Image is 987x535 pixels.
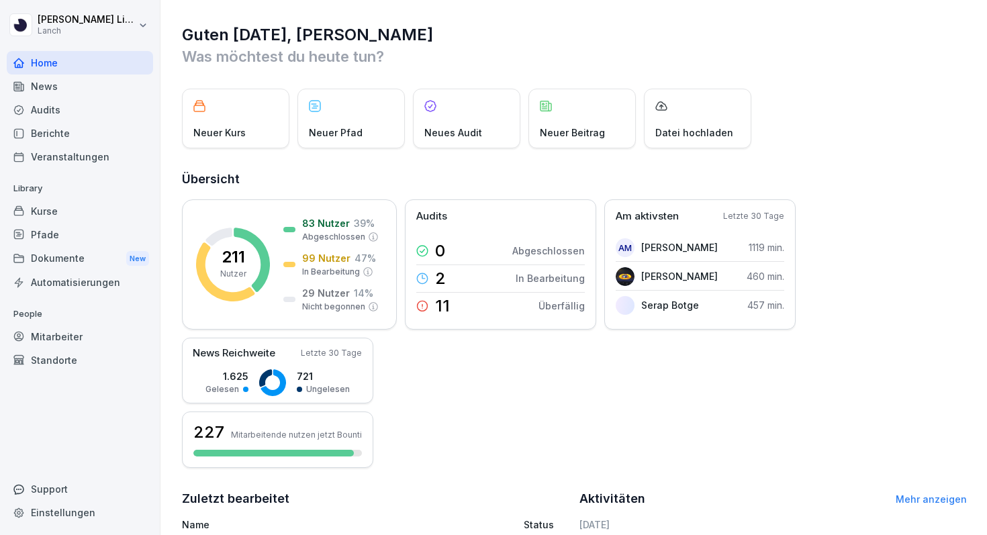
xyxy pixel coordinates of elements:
p: Status [524,518,554,532]
a: Kurse [7,199,153,223]
p: Letzte 30 Tage [723,210,784,222]
div: AM [616,238,634,257]
img: g4w5x5mlkjus3ukx1xap2hc0.png [616,267,634,286]
p: [PERSON_NAME] [641,269,718,283]
p: 211 [222,249,245,265]
p: Abgeschlossen [302,231,365,243]
p: Neuer Kurs [193,126,246,140]
p: 99 Nutzer [302,251,350,265]
p: 1119 min. [749,240,784,254]
p: Letzte 30 Tage [301,347,362,359]
p: 2 [435,271,446,287]
img: fgodp68hp0emq4hpgfcp6x9z.png [616,296,634,315]
h3: 227 [193,421,224,444]
p: 29 Nutzer [302,286,350,300]
p: Library [7,178,153,199]
h2: Aktivitäten [579,489,645,508]
p: 83 Nutzer [302,216,350,230]
a: Berichte [7,121,153,145]
p: Neuer Beitrag [540,126,605,140]
p: Am aktivsten [616,209,679,224]
p: Serap Botge [641,298,699,312]
p: 39 % [354,216,375,230]
p: People [7,303,153,325]
a: Home [7,51,153,75]
p: 0 [435,243,445,259]
p: Überfällig [538,299,585,313]
p: Abgeschlossen [512,244,585,258]
p: Gelesen [205,383,239,395]
a: News [7,75,153,98]
div: Support [7,477,153,501]
h1: Guten [DATE], [PERSON_NAME] [182,24,967,46]
a: Veranstaltungen [7,145,153,168]
div: New [126,251,149,266]
p: 457 min. [747,298,784,312]
p: [PERSON_NAME] [641,240,718,254]
p: Nicht begonnen [302,301,365,313]
a: Standorte [7,348,153,372]
a: Audits [7,98,153,121]
a: DokumenteNew [7,246,153,271]
a: Einstellungen [7,501,153,524]
p: Datei hochladen [655,126,733,140]
p: Lanch [38,26,136,36]
p: [PERSON_NAME] Liebhold [38,14,136,26]
p: 47 % [355,251,376,265]
p: Neuer Pfad [309,126,363,140]
h2: Zuletzt bearbeitet [182,489,570,508]
h2: Übersicht [182,170,967,189]
a: Pfade [7,223,153,246]
p: In Bearbeitung [516,271,585,285]
p: 14 % [354,286,373,300]
p: In Bearbeitung [302,266,360,278]
p: 460 min. [747,269,784,283]
p: Nutzer [220,268,246,280]
p: Was möchtest du heute tun? [182,46,967,67]
a: Mehr anzeigen [896,493,967,505]
p: Ungelesen [306,383,350,395]
p: 11 [435,298,450,314]
p: Neues Audit [424,126,482,140]
p: Name [182,518,419,532]
p: News Reichweite [193,346,275,361]
div: Dokumente [7,246,153,271]
h6: [DATE] [579,518,968,532]
a: Mitarbeiter [7,325,153,348]
p: Mitarbeitende nutzen jetzt Bounti [231,430,362,440]
p: 721 [297,369,350,383]
a: Automatisierungen [7,271,153,294]
p: Audits [416,209,447,224]
p: 1.625 [205,369,248,383]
